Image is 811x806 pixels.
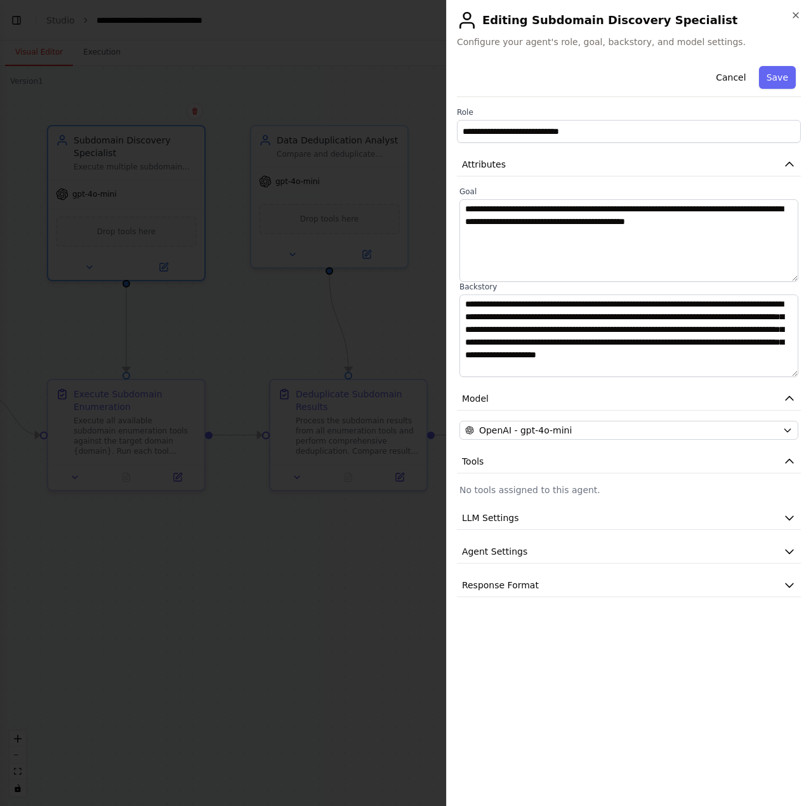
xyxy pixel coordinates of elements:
span: Response Format [462,579,539,591]
span: Configure your agent's role, goal, backstory, and model settings. [457,36,801,48]
label: Backstory [459,282,798,292]
span: Tools [462,455,484,468]
h2: Editing Subdomain Discovery Specialist [457,10,801,30]
span: OpenAI - gpt-4o-mini [479,424,572,437]
button: Model [457,387,801,411]
label: Role [457,107,801,117]
span: LLM Settings [462,512,519,524]
span: Model [462,392,489,405]
span: Agent Settings [462,545,527,558]
button: Agent Settings [457,540,801,564]
label: Goal [459,187,798,197]
button: Response Format [457,574,801,597]
button: OpenAI - gpt-4o-mini [459,421,798,440]
button: Cancel [708,66,753,89]
button: Tools [457,450,801,473]
button: LLM Settings [457,506,801,530]
button: Save [759,66,796,89]
span: Attributes [462,158,506,171]
button: Attributes [457,153,801,176]
p: No tools assigned to this agent. [459,484,798,496]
